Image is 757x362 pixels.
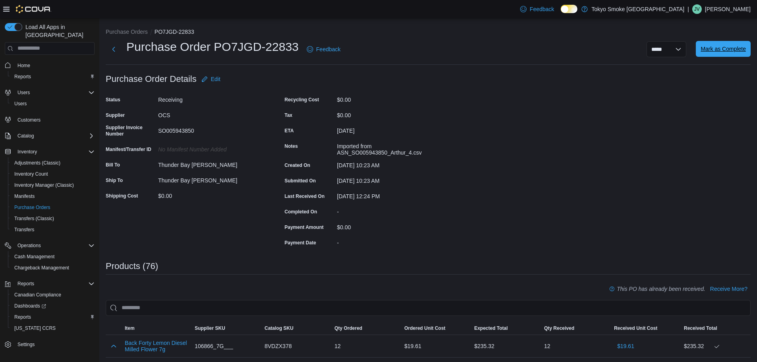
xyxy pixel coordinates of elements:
[106,97,120,103] label: Status
[106,193,138,199] label: Shipping Cost
[285,97,319,103] label: Recycling Cost
[692,4,702,14] div: Jynessia Vepsalainen
[611,322,681,335] button: Received Unit Cost
[265,341,292,351] span: 8VDZX378
[8,191,98,202] button: Manifests
[8,312,98,323] button: Reports
[11,192,95,201] span: Manifests
[474,325,507,331] span: Expected Total
[17,242,41,249] span: Operations
[198,71,224,87] button: Edit
[304,41,344,57] a: Feedback
[681,322,751,335] button: Received Total
[285,193,325,199] label: Last Received On
[14,101,27,107] span: Users
[337,205,443,215] div: -
[14,279,95,288] span: Reports
[158,109,265,118] div: OCS
[106,162,120,168] label: Bill To
[2,146,98,157] button: Inventory
[337,221,443,230] div: $0.00
[14,88,33,97] button: Users
[337,190,443,199] div: [DATE] 12:24 PM
[337,93,443,103] div: $0.00
[592,4,685,14] p: Tokyo Smoke [GEOGRAPHIC_DATA]
[14,193,35,199] span: Manifests
[541,322,611,335] button: Qty Received
[11,72,34,81] a: Reports
[14,265,69,271] span: Chargeback Management
[14,61,33,70] a: Home
[541,338,611,354] div: 12
[14,147,40,157] button: Inventory
[14,74,31,80] span: Reports
[211,75,221,83] span: Edit
[11,169,51,179] a: Inventory Count
[401,322,471,335] button: Ordered Unit Cost
[14,314,31,320] span: Reports
[8,98,98,109] button: Users
[2,339,98,350] button: Settings
[8,213,98,224] button: Transfers (Classic)
[14,88,95,97] span: Users
[158,174,265,184] div: Thunder Bay [PERSON_NAME]
[106,28,751,37] nav: An example of EuiBreadcrumbs
[11,158,64,168] a: Adjustments (Classic)
[14,131,37,141] button: Catalog
[285,178,316,184] label: Submitted On
[17,133,34,139] span: Catalog
[285,128,294,134] label: ETA
[471,338,541,354] div: $235.32
[11,301,49,311] a: Dashboards
[11,180,77,190] a: Inventory Manager (Classic)
[8,224,98,235] button: Transfers
[285,209,317,215] label: Completed On
[11,203,95,212] span: Purchase Orders
[11,263,72,273] a: Chargeback Management
[11,312,34,322] a: Reports
[8,157,98,168] button: Adjustments (Classic)
[11,192,38,201] a: Manifests
[14,115,44,125] a: Customers
[17,117,41,123] span: Customers
[22,23,95,39] span: Load All Apps in [GEOGRAPHIC_DATA]
[14,340,38,349] a: Settings
[335,325,362,331] span: Qty Ordered
[337,124,443,134] div: [DATE]
[617,342,634,350] span: $19.61
[8,202,98,213] button: Purchase Orders
[11,252,58,261] a: Cash Management
[14,241,95,250] span: Operations
[14,147,95,157] span: Inventory
[11,323,59,333] a: [US_STATE] CCRS
[155,29,194,35] button: PO7JGD-22833
[158,143,265,153] div: No Manifest Number added
[696,41,751,57] button: Mark as Complete
[14,279,37,288] button: Reports
[517,1,557,17] a: Feedback
[8,289,98,300] button: Canadian Compliance
[14,254,54,260] span: Cash Management
[2,130,98,141] button: Catalog
[401,338,471,354] div: $19.61
[614,325,657,331] span: Received Unit Cost
[14,182,74,188] span: Inventory Manager (Classic)
[106,124,155,137] label: Supplier Invoice Number
[2,114,98,126] button: Customers
[106,261,158,271] h3: Products (76)
[337,109,443,118] div: $0.00
[684,325,717,331] span: Received Total
[122,322,192,335] button: Item
[11,301,95,311] span: Dashboards
[14,160,60,166] span: Adjustments (Classic)
[285,112,292,118] label: Tax
[11,290,95,300] span: Canadian Compliance
[11,214,57,223] a: Transfers (Classic)
[11,290,64,300] a: Canadian Compliance
[2,87,98,98] button: Users
[285,240,316,246] label: Payment Date
[16,5,51,13] img: Cova
[11,252,95,261] span: Cash Management
[701,45,746,53] span: Mark as Complete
